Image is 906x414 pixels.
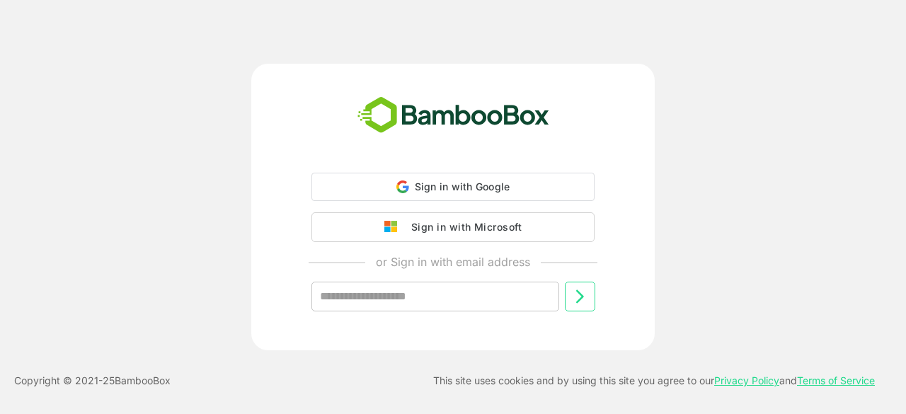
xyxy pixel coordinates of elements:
span: Sign in with Google [415,180,510,192]
p: Copyright © 2021- 25 BambooBox [14,372,171,389]
p: This site uses cookies and by using this site you agree to our and [433,372,875,389]
p: or Sign in with email address [376,253,530,270]
div: Sign in with Microsoft [404,218,522,236]
div: Sign in with Google [311,173,595,201]
button: Sign in with Microsoft [311,212,595,242]
img: bamboobox [350,92,557,139]
a: Terms of Service [797,374,875,386]
img: google [384,221,404,234]
a: Privacy Policy [714,374,779,386]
